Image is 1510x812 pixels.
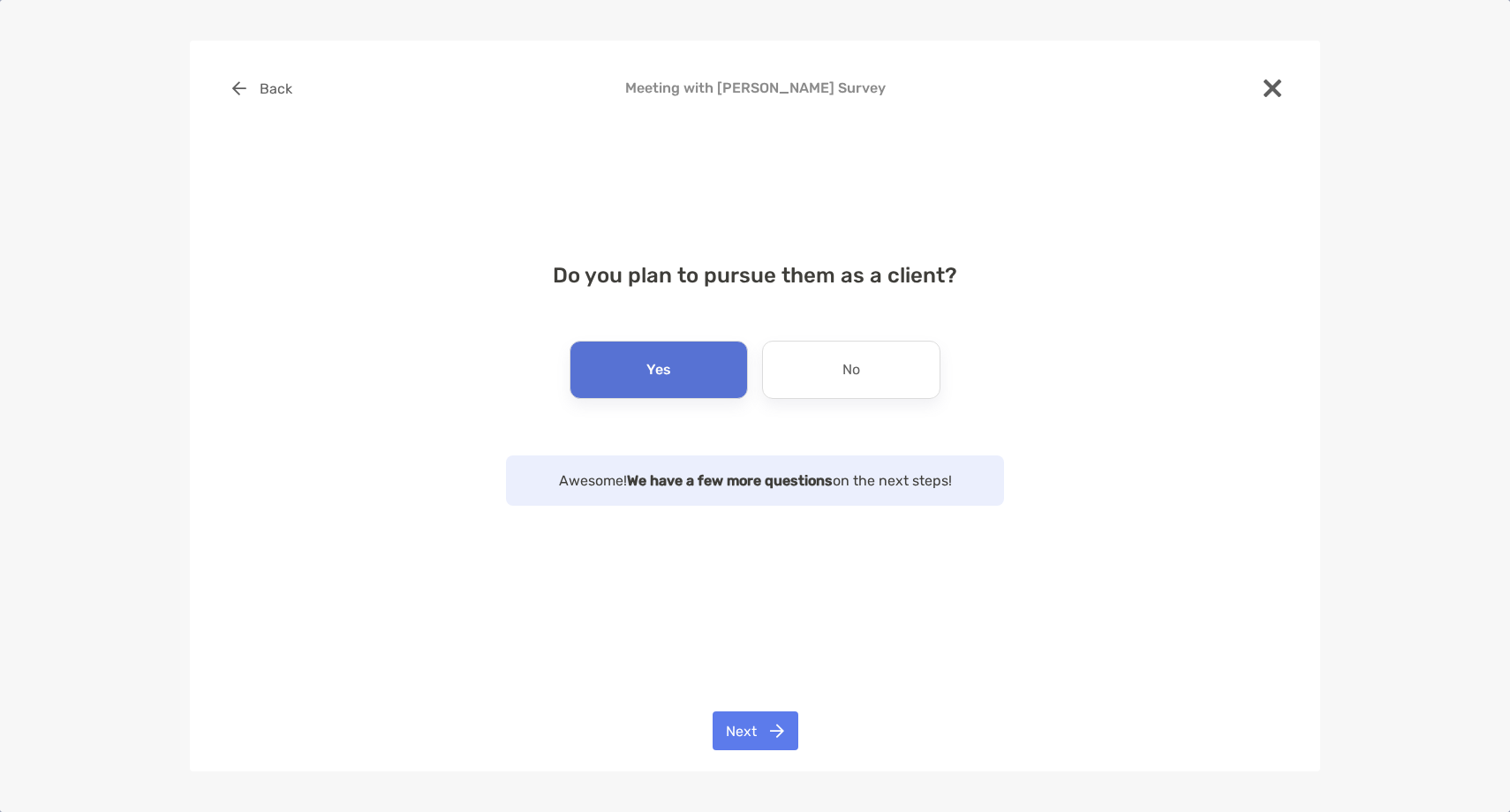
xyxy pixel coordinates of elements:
img: close modal [1264,79,1281,97]
p: Yes [646,356,671,384]
button: Next [713,711,798,750]
img: button icon [770,724,784,738]
strong: We have a few more questions [627,472,833,489]
h4: Do you plan to pursue them as a client? [218,263,1292,288]
p: No [842,356,860,384]
button: Back [218,69,306,108]
h4: Meeting with [PERSON_NAME] Survey [218,79,1292,96]
p: Awesome! on the next steps! [524,470,986,492]
img: button icon [232,81,246,95]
